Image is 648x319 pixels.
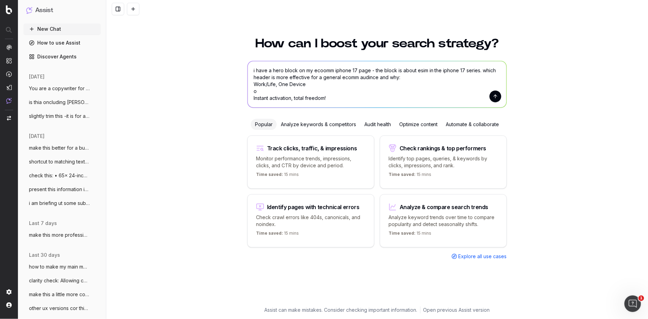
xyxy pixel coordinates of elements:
[23,289,101,300] button: make this a little more conversational"
[251,119,277,130] div: Popular
[389,155,498,169] p: Identify top pages, queries, & keywords by clicks, impressions, and rank.
[29,133,45,140] span: [DATE]
[23,83,101,94] button: You are a copywriter for a large ecomm c
[256,231,283,236] span: Time saved:
[423,307,490,313] a: Open previous Assist version
[389,231,415,236] span: Time saved:
[23,170,101,181] button: check this: • 65x 24-inch Monitors: $13,
[23,261,101,272] button: how to make my main monitor brighter -
[6,5,12,14] img: Botify logo
[29,232,90,238] span: make this more professional: I hope this
[6,85,12,90] img: Studio
[29,144,90,151] span: make this better for a busines case: Sin
[459,253,507,260] span: Explore all use cases
[29,99,90,106] span: is thia oncluding [PERSON_NAME] and [PERSON_NAME]
[248,61,507,107] textarea: i have a hero block on my ecoomm iphone 17 page - the block is about esim in the iphone 17 series...
[6,58,12,64] img: Intelligence
[29,200,90,207] span: i am briefing ut some sub category [PERSON_NAME]
[256,172,299,180] p: 15 mins
[23,184,101,195] button: present this information in a clear, tig
[452,253,507,260] a: Explore all use cases
[267,204,360,210] div: Identify pages with technical errors
[26,7,32,13] img: Assist
[29,172,90,179] span: check this: • 65x 24-inch Monitors: $13,
[360,119,395,130] div: Audit health
[29,85,90,92] span: You are a copywriter for a large ecomm c
[29,73,45,80] span: [DATE]
[625,295,641,312] iframe: Intercom live chat
[277,119,360,130] div: Analyze keywords & competitors
[247,37,507,50] h1: How can I boost your search strategy?
[256,155,366,169] p: Monitor performance trends, impressions, clicks, and CTR by device and period.
[26,6,98,15] button: Assist
[395,119,442,130] div: Optimize content
[6,45,12,50] img: Analytics
[6,289,12,295] img: Setting
[23,198,101,209] button: i am briefing ut some sub category [PERSON_NAME]
[23,142,101,153] button: make this better for a busines case: Sin
[639,295,644,301] span: 1
[29,220,57,227] span: last 7 days
[23,24,101,35] button: New Chat
[7,116,11,121] img: Switch project
[256,214,366,228] p: Check crawl errors like 404s, canonicals, and noindex.
[389,172,415,177] span: Time saved:
[29,277,90,284] span: clarity check: Allowing customers to ass
[35,6,53,15] h1: Assist
[29,263,90,270] span: how to make my main monitor brighter -
[29,291,90,298] span: make this a little more conversational"
[29,305,90,312] span: other ux versions cor this type of custo
[256,231,299,239] p: 15 mins
[23,156,101,167] button: shortcut to matching text format in mac
[23,111,101,122] button: slightly trim this -it is for a one page
[256,172,283,177] span: Time saved:
[389,214,498,228] p: Analyze keyword trends over time to compare popularity and detect seasonality shifts.
[23,37,101,48] a: How to use Assist
[265,307,418,313] p: Assist can make mistakes. Consider checking important information.
[23,97,101,108] button: is thia oncluding [PERSON_NAME] and [PERSON_NAME]
[23,275,101,286] button: clarity check: Allowing customers to ass
[29,186,90,193] span: present this information in a clear, tig
[389,172,431,180] p: 15 mins
[6,302,12,308] img: My account
[29,113,90,120] span: slightly trim this -it is for a one page
[267,146,357,151] div: Track clicks, traffic, & impressions
[23,229,101,241] button: make this more professional: I hope this
[29,252,60,259] span: last 30 days
[6,71,12,77] img: Activation
[400,204,489,210] div: Analyze & compare search trends
[400,146,487,151] div: Check rankings & top performers
[29,158,90,165] span: shortcut to matching text format in mac
[6,98,12,104] img: Assist
[442,119,503,130] div: Automate & collaborate
[23,51,101,62] a: Discover Agents
[23,303,101,314] button: other ux versions cor this type of custo
[389,231,431,239] p: 15 mins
